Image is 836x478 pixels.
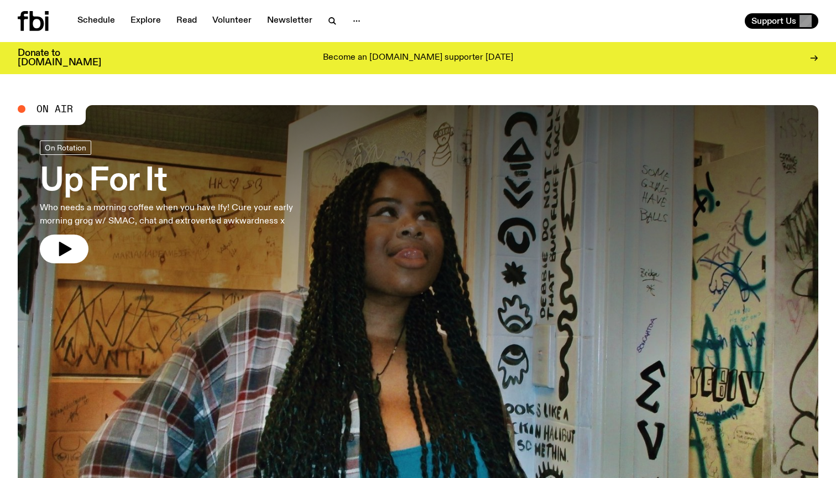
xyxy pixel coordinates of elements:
[45,143,86,152] span: On Rotation
[71,13,122,29] a: Schedule
[36,104,73,114] span: On Air
[40,201,323,228] p: Who needs a morning coffee when you have Ify! Cure your early morning grog w/ SMAC, chat and extr...
[18,49,101,67] h3: Donate to [DOMAIN_NAME]
[206,13,258,29] a: Volunteer
[260,13,319,29] a: Newsletter
[40,166,323,197] h3: Up For It
[40,141,323,263] a: Up For ItWho needs a morning coffee when you have Ify! Cure your early morning grog w/ SMAC, chat...
[124,13,168,29] a: Explore
[751,16,796,26] span: Support Us
[745,13,818,29] button: Support Us
[40,141,91,155] a: On Rotation
[323,53,513,63] p: Become an [DOMAIN_NAME] supporter [DATE]
[170,13,203,29] a: Read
